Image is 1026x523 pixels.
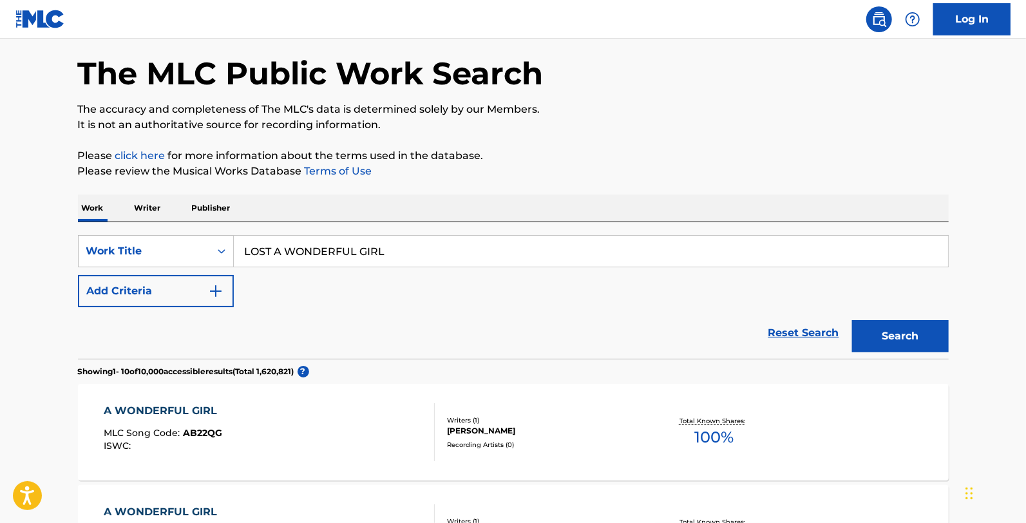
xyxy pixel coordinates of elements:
p: Please for more information about the terms used in the database. [78,148,949,164]
p: The accuracy and completeness of The MLC's data is determined solely by our Members. [78,102,949,117]
p: Writer [131,195,165,222]
div: Writers ( 1 ) [447,415,641,425]
a: click here [115,149,166,162]
a: A WONDERFUL GIRLMLC Song Code:AB22QGISWC:Writers (1)[PERSON_NAME]Recording Artists (0)Total Known... [78,384,949,480]
span: ? [298,366,309,377]
p: Work [78,195,108,222]
div: Drag [965,474,973,513]
div: Work Title [86,243,202,259]
p: Total Known Shares: [679,416,748,426]
p: Publisher [188,195,234,222]
iframe: Chat Widget [962,461,1026,523]
div: [PERSON_NAME] [447,425,641,437]
p: It is not an authoritative source for recording information. [78,117,949,133]
span: MLC Song Code : [104,427,183,439]
div: Recording Artists ( 0 ) [447,440,641,450]
span: 100 % [694,426,734,449]
a: Reset Search [762,319,846,347]
a: Log In [933,3,1011,35]
h1: The MLC Public Work Search [78,54,544,93]
div: A WONDERFUL GIRL [104,403,223,419]
a: Public Search [866,6,892,32]
img: help [905,12,920,27]
div: Help [900,6,926,32]
p: Please review the Musical Works Database [78,164,949,179]
div: A WONDERFUL GIRL [104,504,224,520]
a: Terms of Use [302,165,372,177]
img: search [871,12,887,27]
img: MLC Logo [15,10,65,28]
p: Showing 1 - 10 of 10,000 accessible results (Total 1,620,821 ) [78,366,294,377]
button: Search [852,320,949,352]
form: Search Form [78,235,949,359]
button: Add Criteria [78,275,234,307]
span: AB22QG [183,427,222,439]
span: ISWC : [104,440,134,452]
img: 9d2ae6d4665cec9f34b9.svg [208,283,223,299]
